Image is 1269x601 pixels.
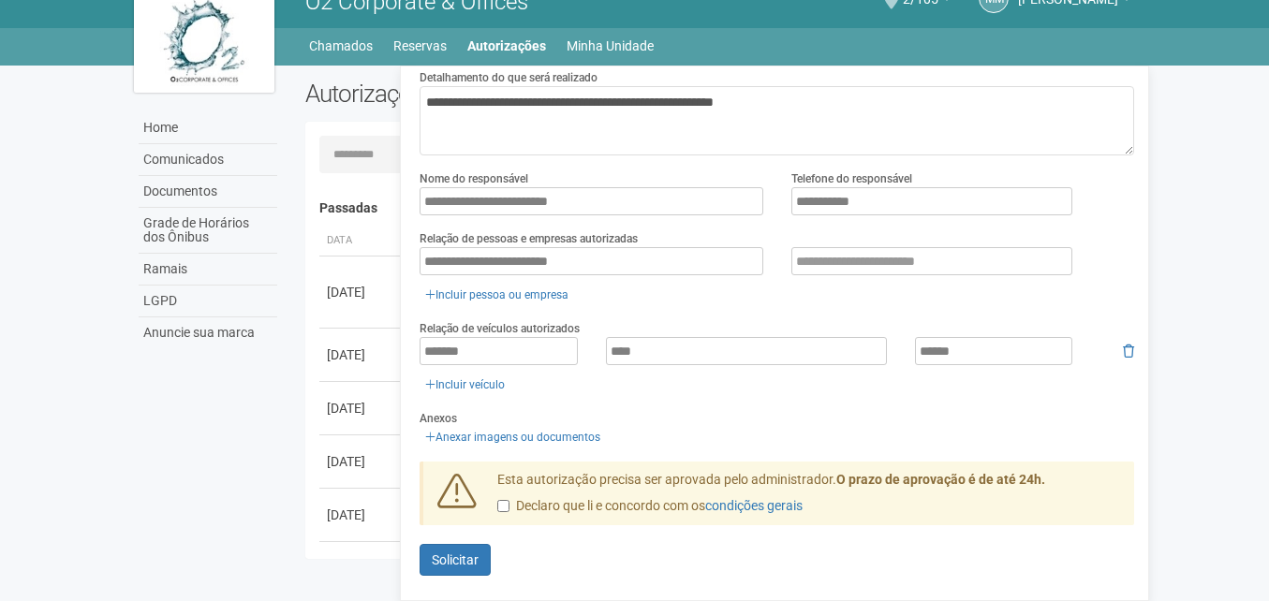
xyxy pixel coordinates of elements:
[483,471,1135,525] div: Esta autorização precisa ser aprovada pelo administrador.
[139,317,277,348] a: Anuncie sua marca
[497,500,509,512] input: Declaro que li e concordo com oscondições gerais
[319,201,1122,215] h4: Passadas
[305,80,706,108] h2: Autorizações
[327,452,396,471] div: [DATE]
[567,33,654,59] a: Minha Unidade
[327,283,396,301] div: [DATE]
[139,208,277,254] a: Grade de Horários dos Ônibus
[327,506,396,524] div: [DATE]
[420,230,638,247] label: Relação de pessoas e empresas autorizadas
[1123,344,1134,358] i: Remover
[497,497,803,516] label: Declaro que li e concordo com os
[139,144,277,176] a: Comunicados
[467,33,546,59] a: Autorizações
[139,254,277,286] a: Ramais
[309,33,373,59] a: Chamados
[791,170,912,187] label: Telefone do responsável
[420,69,598,86] label: Detalhamento do que será realizado
[139,286,277,317] a: LGPD
[836,472,1045,487] strong: O prazo de aprovação é de até 24h.
[420,320,580,337] label: Relação de veículos autorizados
[327,399,396,418] div: [DATE]
[420,170,528,187] label: Nome do responsável
[420,374,510,395] a: Incluir veículo
[139,176,277,208] a: Documentos
[705,498,803,513] a: condições gerais
[420,410,457,427] label: Anexos
[393,33,447,59] a: Reservas
[420,285,574,305] a: Incluir pessoa ou empresa
[420,544,491,576] button: Solicitar
[319,226,404,257] th: Data
[420,427,606,447] a: Anexar imagens ou documentos
[139,112,277,144] a: Home
[432,552,479,567] span: Solicitar
[327,345,396,364] div: [DATE]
